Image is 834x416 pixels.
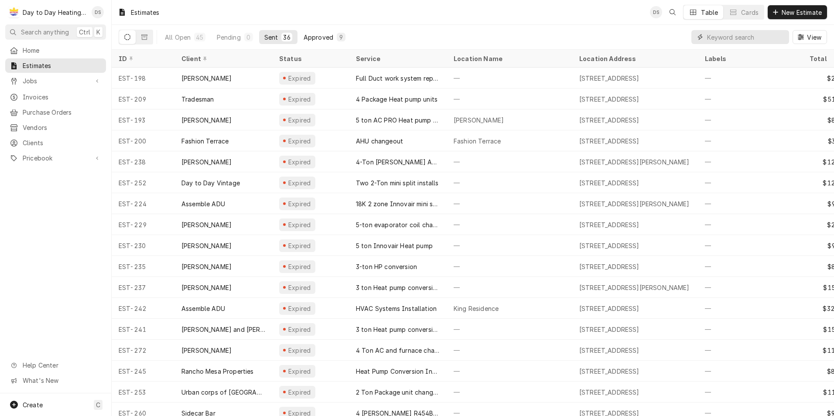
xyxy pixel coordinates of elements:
div: — [698,130,803,151]
div: Full Duct work system replacement [356,74,440,83]
div: — [698,298,803,319]
div: Expired [287,95,312,104]
div: — [698,319,803,340]
div: Expired [287,199,312,208]
div: — [447,68,572,89]
span: Home [23,46,102,55]
div: [STREET_ADDRESS] [579,74,639,83]
div: Fashion Terrace [454,136,501,146]
div: EST-200 [112,130,174,151]
div: — [447,89,572,109]
div: — [447,382,572,402]
a: Go to Help Center [5,358,106,372]
div: — [447,151,572,172]
a: Clients [5,136,106,150]
div: Rancho Mesa Properties [181,367,254,376]
div: EST-209 [112,89,174,109]
div: EST-242 [112,298,174,319]
input: Keyword search [707,30,785,44]
div: Expired [287,220,312,229]
div: 9 [338,33,344,42]
div: EST-241 [112,319,174,340]
div: EST-253 [112,382,174,402]
div: Expired [287,346,312,355]
div: Day to Day Vintage [181,178,240,188]
div: Urban corps of [GEOGRAPHIC_DATA] [181,388,265,397]
div: Expired [287,367,312,376]
button: New Estimate [768,5,827,19]
div: [STREET_ADDRESS][PERSON_NAME] [579,199,690,208]
div: — [447,172,572,193]
span: Clients [23,138,102,147]
div: — [698,340,803,361]
div: 4-Ton [PERSON_NAME] AC system [356,157,440,167]
span: Estimates [23,61,102,70]
div: [STREET_ADDRESS] [579,220,639,229]
div: EST-252 [112,172,174,193]
div: [PERSON_NAME] and [PERSON_NAME] [181,325,265,334]
div: All Open [165,33,191,42]
div: EST-193 [112,109,174,130]
div: 3 ton Heat pump conversion [356,325,440,334]
div: 2 Ton Package unit change out [356,388,440,397]
a: Go to What's New [5,373,106,388]
span: Search anything [21,27,69,37]
div: [PERSON_NAME] [181,116,232,125]
div: — [447,193,572,214]
div: Expired [287,157,312,167]
div: EST-229 [112,214,174,235]
div: Expired [287,136,312,146]
div: [STREET_ADDRESS] [579,136,639,146]
div: — [447,235,572,256]
a: Estimates [5,58,106,73]
div: — [447,361,572,382]
div: Day to Day Heating and Cooling [23,8,87,17]
div: [STREET_ADDRESS] [579,346,639,355]
div: 5 ton Innovair Heat pump [356,241,433,250]
a: Purchase Orders [5,105,106,119]
div: [STREET_ADDRESS] [579,95,639,104]
div: Sent [264,33,278,42]
div: [PERSON_NAME] [181,157,232,167]
div: EST-238 [112,151,174,172]
div: — [698,382,803,402]
a: Home [5,43,106,58]
div: DS [650,6,662,18]
div: EST-198 [112,68,174,89]
button: Open search [666,5,680,19]
div: — [447,277,572,298]
div: — [447,256,572,277]
span: C [96,400,100,409]
div: 3 ton Heat pump conversion [356,283,440,292]
span: K [96,27,100,37]
a: Invoices [5,90,106,104]
div: Expired [287,74,312,83]
div: [STREET_ADDRESS] [579,241,639,250]
div: 3-ton HP conversion [356,262,417,271]
div: [STREET_ADDRESS] [579,367,639,376]
div: 4 Ton AC and furnace change out [356,346,440,355]
div: Assemble ADU [181,199,225,208]
div: King Residence [454,304,499,313]
div: David Silvestre's Avatar [650,6,662,18]
div: — [698,277,803,298]
div: DS [92,6,104,18]
div: — [698,68,803,89]
div: 5 ton AC PRO Heat pump system [356,116,440,125]
div: EST-230 [112,235,174,256]
div: EST-272 [112,340,174,361]
span: Ctrl [79,27,90,37]
div: — [698,151,803,172]
span: Jobs [23,76,89,85]
div: Tradesman [181,95,214,104]
div: [STREET_ADDRESS] [579,116,639,125]
div: EST-224 [112,193,174,214]
div: Expired [287,116,312,125]
button: Search anythingCtrlK [5,24,106,40]
div: EST-245 [112,361,174,382]
div: Client [181,54,263,63]
div: Expired [287,325,312,334]
div: [STREET_ADDRESS] [579,262,639,271]
a: Go to Pricebook [5,151,106,165]
div: Location Address [579,54,689,63]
